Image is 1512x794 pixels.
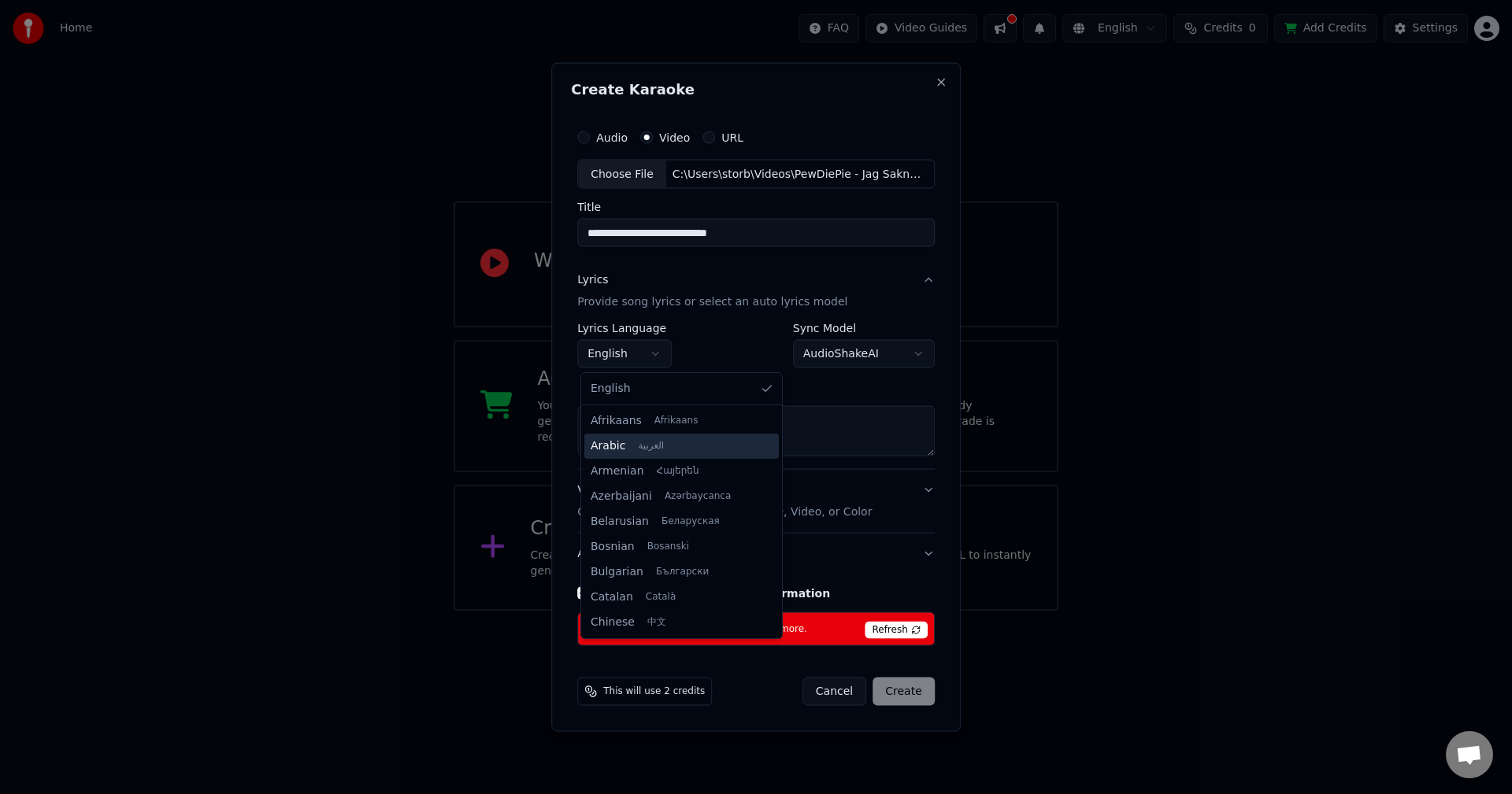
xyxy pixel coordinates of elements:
[591,539,635,555] span: Bosnian
[647,541,689,553] span: Bosanski
[591,564,643,580] span: Bulgarian
[638,440,664,452] span: العربية
[647,616,666,629] span: 中文
[591,413,642,429] span: Afrikaans
[665,490,731,503] span: Azərbaycanca
[646,591,676,604] span: Català
[591,615,635,630] span: Chinese
[591,514,649,530] span: Belarusian
[591,489,652,504] span: Azerbaijani
[591,463,644,479] span: Armenian
[591,589,633,605] span: Catalan
[654,415,699,427] span: Afrikaans
[591,381,631,397] span: English
[656,566,709,578] span: Български
[591,438,625,454] span: Arabic
[661,515,720,528] span: Беларуская
[657,465,699,478] span: Հայերեն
